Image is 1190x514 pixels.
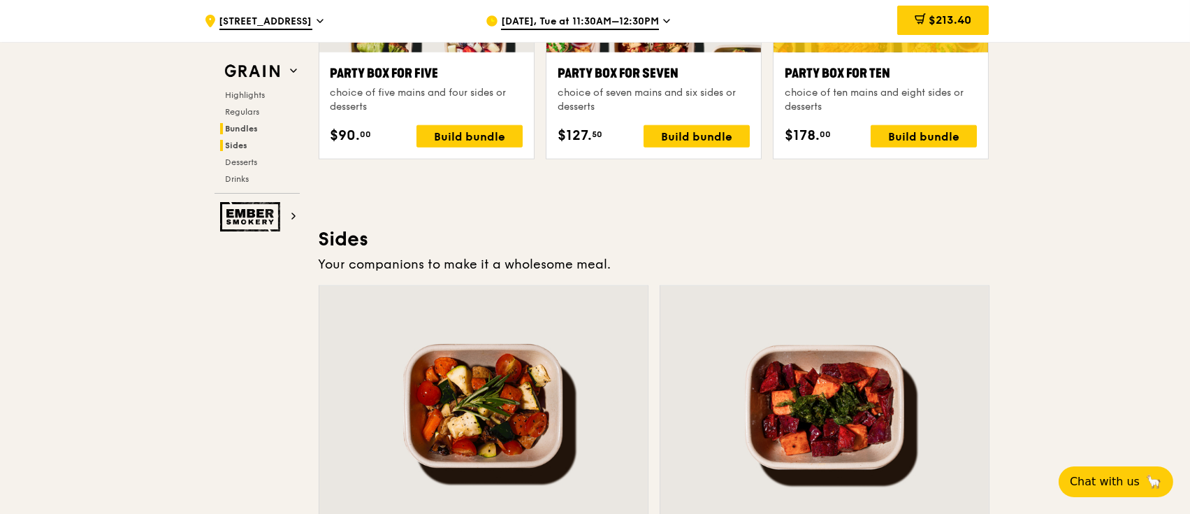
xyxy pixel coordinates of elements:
span: [DATE], Tue at 11:30AM–12:30PM [501,15,659,30]
div: Party Box for Five [331,64,523,83]
span: 🦙 [1145,473,1162,490]
span: Desserts [226,157,258,167]
div: Party Box for Ten [785,64,977,83]
span: Highlights [226,90,266,100]
div: Build bundle [416,125,523,148]
button: Chat with us🦙 [1059,466,1173,497]
div: Build bundle [871,125,977,148]
span: Regulars [226,107,260,117]
span: Sides [226,141,248,150]
span: $213.40 [929,13,971,27]
div: Party Box for Seven [558,64,750,83]
div: choice of five mains and four sides or desserts [331,86,523,114]
div: Build bundle [644,125,750,148]
span: Drinks [226,174,249,184]
img: Grain web logo [220,59,284,84]
span: $90. [331,125,361,146]
span: [STREET_ADDRESS] [219,15,312,30]
span: Chat with us [1070,473,1140,490]
img: Ember Smokery web logo [220,202,284,231]
div: choice of seven mains and six sides or desserts [558,86,750,114]
span: $178. [785,125,820,146]
div: Your companions to make it a wholesome meal. [319,255,989,274]
div: choice of ten mains and eight sides or desserts [785,86,977,114]
span: Bundles [226,124,259,134]
span: 00 [361,129,372,140]
span: 00 [820,129,831,140]
h3: Sides [319,227,989,252]
span: $127. [558,125,592,146]
span: 50 [592,129,602,140]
